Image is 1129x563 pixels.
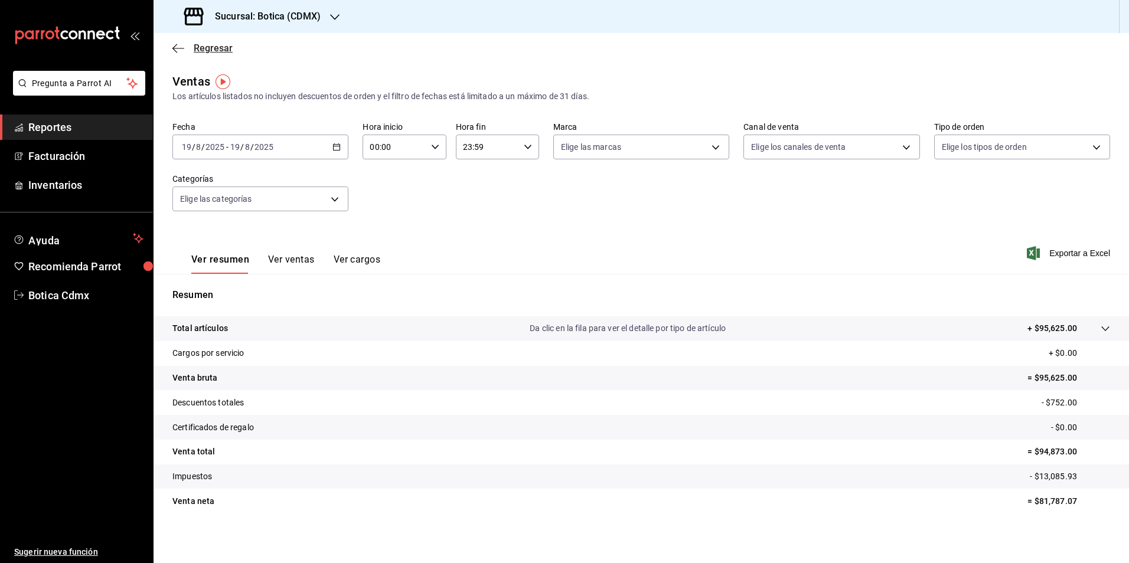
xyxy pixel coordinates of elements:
div: Los artículos listados no incluyen descuentos de orden y el filtro de fechas está limitado a un m... [172,90,1110,103]
input: -- [195,142,201,152]
span: Elige los tipos de orden [942,141,1027,153]
input: -- [244,142,250,152]
span: Sugerir nueva función [14,546,143,558]
label: Categorías [172,175,348,183]
span: / [240,142,244,152]
p: Total artículos [172,322,228,335]
label: Marca [553,123,729,131]
a: Pregunta a Parrot AI [8,86,145,98]
p: = $81,787.07 [1027,495,1110,508]
span: Facturación [28,148,143,164]
input: ---- [254,142,274,152]
p: - $13,085.93 [1030,470,1110,483]
span: Elige las marcas [561,141,621,153]
label: Canal de venta [743,123,919,131]
input: ---- [205,142,225,152]
button: Exportar a Excel [1029,246,1110,260]
button: Ver cargos [334,254,381,274]
span: / [201,142,205,152]
span: Elige las categorías [180,193,252,205]
p: - $0.00 [1051,421,1110,434]
div: Ventas [172,73,210,90]
p: Resumen [172,288,1110,302]
span: / [250,142,254,152]
button: Regresar [172,42,233,54]
img: Tooltip marker [216,74,230,89]
span: Inventarios [28,177,143,193]
div: navigation tabs [191,254,380,274]
button: Ver resumen [191,254,249,274]
label: Fecha [172,123,348,131]
label: Hora inicio [363,123,446,131]
p: Descuentos totales [172,397,244,409]
p: Cargos por servicio [172,347,244,359]
p: Venta bruta [172,372,217,384]
p: Venta total [172,446,215,458]
span: Elige los canales de venta [751,141,846,153]
p: Venta neta [172,495,214,508]
span: - [226,142,229,152]
span: Pregunta a Parrot AI [32,77,127,90]
button: Ver ventas [268,254,315,274]
input: -- [181,142,192,152]
p: + $95,625.00 [1027,322,1077,335]
input: -- [230,142,240,152]
span: / [192,142,195,152]
button: Pregunta a Parrot AI [13,71,145,96]
p: + $0.00 [1049,347,1110,359]
p: Certificados de regalo [172,421,254,434]
button: open_drawer_menu [130,31,139,40]
span: Botica Cdmx [28,287,143,303]
span: Ayuda [28,231,128,246]
p: Impuestos [172,470,212,483]
label: Hora fin [456,123,539,131]
label: Tipo de orden [934,123,1110,131]
h3: Sucursal: Botica (CDMX) [205,9,321,24]
p: = $94,873.00 [1027,446,1110,458]
span: Regresar [194,42,233,54]
p: = $95,625.00 [1027,372,1110,384]
p: Da clic en la fila para ver el detalle por tipo de artículo [530,322,726,335]
span: Recomienda Parrot [28,258,143,274]
p: - $752.00 [1042,397,1110,409]
span: Reportes [28,119,143,135]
